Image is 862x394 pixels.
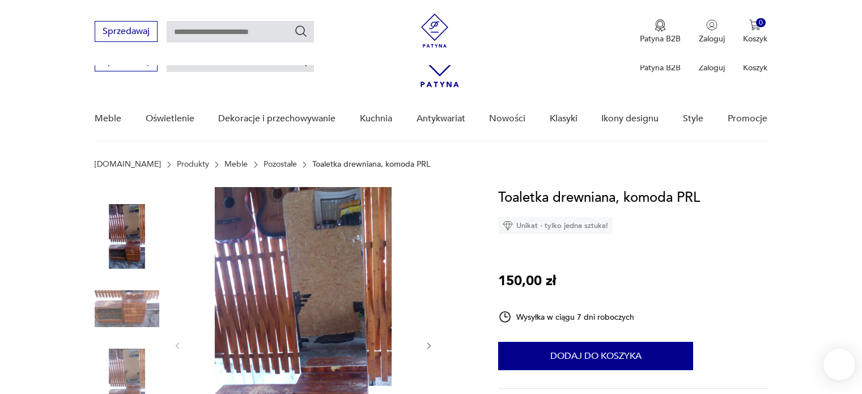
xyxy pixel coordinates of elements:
[699,33,725,44] p: Zaloguj
[749,19,761,31] img: Ikona koszyka
[498,310,634,324] div: Wysyłka w ciągu 7 dni roboczych
[360,97,392,141] a: Kuchnia
[743,33,767,44] p: Koszyk
[498,217,613,234] div: Unikat - tylko jedna sztuka!
[146,97,194,141] a: Oświetlenie
[498,270,556,292] p: 150,00 zł
[95,21,158,42] button: Sprzedawaj
[218,97,336,141] a: Dekoracje i przechowywanie
[743,19,767,44] button: 0Koszyk
[706,19,717,31] img: Ikonka użytkownika
[498,187,700,209] h1: Toaletka drewniana, komoda PRL
[95,28,158,36] a: Sprzedawaj
[177,160,209,169] a: Produkty
[728,97,767,141] a: Promocje
[224,160,248,169] a: Meble
[756,18,766,28] div: 0
[312,160,430,169] p: Toaletka drewniana, komoda PRL
[743,62,767,73] p: Koszyk
[264,160,297,169] a: Pozostałe
[699,19,725,44] button: Zaloguj
[823,349,855,380] iframe: Smartsupp widget button
[640,19,681,44] a: Ikona medaluPatyna B2B
[95,58,158,66] a: Sprzedawaj
[417,97,465,141] a: Antykwariat
[95,204,159,269] img: Zdjęcie produktu Toaletka drewniana, komoda PRL
[489,97,525,141] a: Nowości
[95,160,161,169] a: [DOMAIN_NAME]
[294,24,308,38] button: Szukaj
[498,342,693,370] button: Dodaj do koszyka
[550,97,578,141] a: Klasyki
[418,14,452,48] img: Patyna - sklep z meblami i dekoracjami vintage
[640,33,681,44] p: Patyna B2B
[640,19,681,44] button: Patyna B2B
[95,97,121,141] a: Meble
[655,19,666,32] img: Ikona medalu
[640,62,681,73] p: Patyna B2B
[95,277,159,341] img: Zdjęcie produktu Toaletka drewniana, komoda PRL
[503,221,513,231] img: Ikona diamentu
[601,97,659,141] a: Ikony designu
[699,62,725,73] p: Zaloguj
[683,97,703,141] a: Style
